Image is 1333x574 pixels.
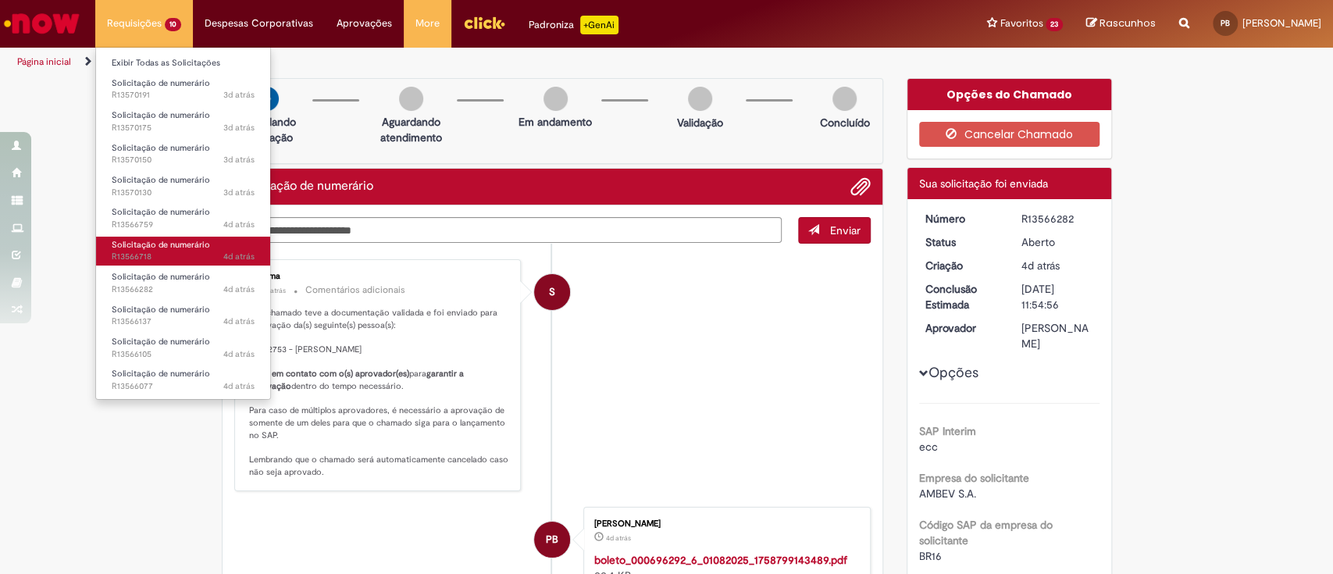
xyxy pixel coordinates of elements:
[112,187,255,199] span: R13570130
[112,239,210,251] span: Solicitação de numerário
[223,89,255,101] span: 3d atrás
[165,18,181,31] span: 10
[798,217,871,244] button: Enviar
[1000,16,1043,31] span: Favoritos
[112,122,255,134] span: R13570175
[305,283,405,297] small: Comentários adicionais
[107,16,162,31] span: Requisições
[223,283,255,295] span: 4d atrás
[907,79,1111,110] div: Opções do Chamado
[112,206,210,218] span: Solicitação de numerário
[112,219,255,231] span: R13566759
[223,283,255,295] time: 25/09/2025 11:54:53
[819,115,869,130] p: Concluído
[223,219,255,230] span: 4d atrás
[17,55,71,68] a: Página inicial
[1221,18,1230,28] span: PB
[96,333,270,362] a: Aberto R13566105 : Solicitação de numerário
[223,122,255,134] span: 3d atrás
[223,348,255,360] span: 4d atrás
[261,286,286,295] time: 26/09/2025 11:08:46
[112,142,210,154] span: Solicitação de numerário
[1046,18,1063,31] span: 23
[96,75,270,104] a: Aberto R13570191 : Solicitação de numerário
[112,174,210,186] span: Solicitação de numerário
[1021,234,1094,250] div: Aberto
[234,180,373,194] h2: Solicitação de numerário Histórico de tíquete
[96,301,270,330] a: Aberto R13566137 : Solicitação de numerário
[850,176,871,197] button: Adicionar anexos
[112,154,255,166] span: R13570150
[223,219,255,230] time: 25/09/2025 13:59:10
[534,522,570,558] div: Patricia Cristina Pinto Benedito
[534,274,570,310] div: System
[549,273,555,311] span: S
[1021,211,1094,226] div: R13566282
[95,47,271,400] ul: Requisições
[112,316,255,328] span: R13566137
[832,87,857,111] img: img-circle-grey.png
[1021,258,1060,273] span: 4d atrás
[546,521,558,558] span: PB
[205,16,313,31] span: Despesas Corporativas
[96,365,270,394] a: Aberto R13566077 : Solicitação de numerário
[594,519,854,529] div: [PERSON_NAME]
[914,258,1010,273] dt: Criação
[112,283,255,296] span: R13566282
[249,368,409,380] b: Entre em contato com o(s) aprovador(es)
[112,348,255,361] span: R13566105
[919,440,938,454] span: ecc
[223,348,255,360] time: 25/09/2025 11:23:02
[914,234,1010,250] dt: Status
[463,11,505,34] img: click_logo_yellow_360x200.png
[1021,320,1094,351] div: [PERSON_NAME]
[223,154,255,166] time: 26/09/2025 11:34:22
[96,237,270,266] a: Aberto R13566718 : Solicitação de numerário
[337,16,392,31] span: Aprovações
[112,109,210,121] span: Solicitação de numerário
[223,89,255,101] time: 26/09/2025 11:40:49
[223,187,255,198] time: 26/09/2025 11:30:53
[914,320,1010,336] dt: Aprovador
[1242,16,1321,30] span: [PERSON_NAME]
[677,115,723,130] p: Validação
[223,316,255,327] time: 25/09/2025 11:26:51
[830,223,861,237] span: Enviar
[919,549,942,563] span: BR16
[1100,16,1156,30] span: Rascunhos
[594,553,847,567] a: boleto_000696292_6_01082025_1758799143489.pdf
[919,471,1029,485] b: Empresa do solicitante
[415,16,440,31] span: More
[112,89,255,102] span: R13570191
[96,269,270,298] a: Aberto R13566282 : Solicitação de numerário
[606,533,631,543] span: 4d atrás
[96,204,270,233] a: Aberto R13566759 : Solicitação de numerário
[1086,16,1156,31] a: Rascunhos
[112,77,210,89] span: Solicitação de numerário
[223,187,255,198] span: 3d atrás
[96,140,270,169] a: Aberto R13570150 : Solicitação de numerário
[112,368,210,380] span: Solicitação de numerário
[96,172,270,201] a: Aberto R13570130 : Solicitação de numerário
[919,122,1100,147] button: Cancelar Chamado
[223,251,255,262] span: 4d atrás
[249,272,509,281] div: Sistema
[1021,258,1060,273] time: 25/09/2025 11:54:52
[1021,258,1094,273] div: 25/09/2025 11:54:52
[2,8,82,39] img: ServiceNow
[112,271,210,283] span: Solicitação de numerário
[223,251,255,262] time: 25/09/2025 13:51:25
[234,217,782,244] textarea: Digite sua mensagem aqui...
[223,380,255,392] span: 4d atrás
[914,211,1010,226] dt: Número
[919,176,1048,191] span: Sua solicitação foi enviada
[12,48,877,77] ul: Trilhas de página
[519,114,592,130] p: Em andamento
[112,336,210,348] span: Solicitação de numerário
[261,286,286,295] span: 3d atrás
[96,55,270,72] a: Exibir Todas as Solicitações
[223,122,255,134] time: 26/09/2025 11:38:50
[373,114,449,145] p: Aguardando atendimento
[223,154,255,166] span: 3d atrás
[112,380,255,393] span: R13566077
